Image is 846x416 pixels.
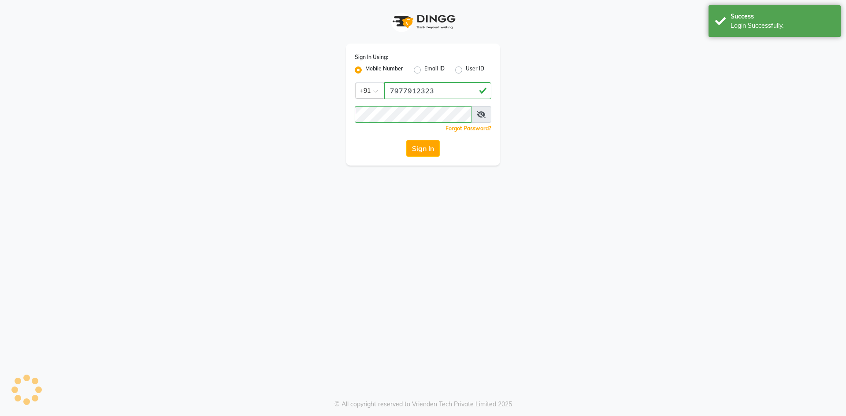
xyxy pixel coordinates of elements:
div: Success [731,12,834,21]
button: Sign In [406,140,440,157]
img: logo1.svg [388,9,458,35]
a: Forgot Password? [445,125,491,132]
label: Mobile Number [365,65,403,75]
input: Username [355,106,471,123]
input: Username [384,82,491,99]
div: Login Successfully. [731,21,834,30]
label: Email ID [424,65,445,75]
label: User ID [466,65,484,75]
label: Sign In Using: [355,53,388,61]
